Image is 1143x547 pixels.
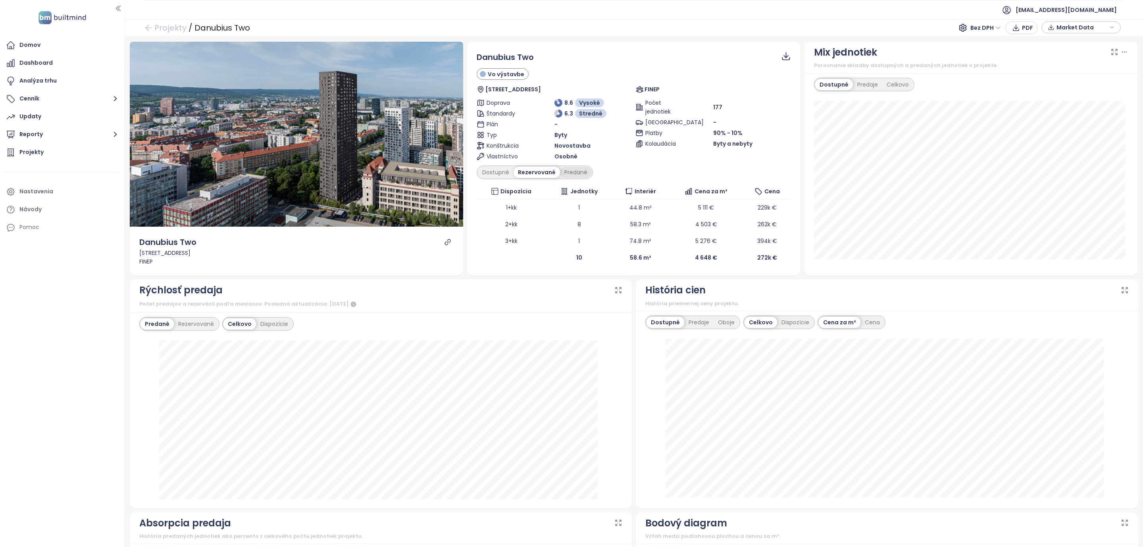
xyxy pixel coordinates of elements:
div: Predané [140,318,174,329]
span: 394k € [757,237,777,245]
div: Predaje [853,79,882,90]
span: Konštrukcia [487,141,525,150]
td: 2+kk [477,216,546,233]
td: 1 [546,233,612,249]
span: [STREET_ADDRESS] [485,85,541,94]
span: Market Data [1056,21,1108,33]
span: FINEP [645,85,660,94]
div: Cena [860,317,884,328]
span: Plán [487,120,525,129]
div: Rezervované [514,167,560,178]
span: arrow-left [144,24,152,32]
span: Doprava [487,98,525,107]
b: 58.6 m² [630,254,651,262]
div: Rýchlosť predaja [139,283,223,298]
span: Cena [764,187,780,196]
a: Updaty [4,109,120,125]
span: Počet jednotiek [645,98,684,116]
b: 272k € [757,254,777,262]
span: Danubius Two [477,52,534,63]
div: Dispozície [777,317,814,328]
div: Oboje [714,317,739,328]
td: 1 [546,199,612,216]
div: Domov [19,40,40,50]
div: Predané [560,167,592,178]
div: História predaných jednotiek ako percento z celkového počtu jednotiek projektu. [139,532,623,540]
span: Osobné [554,152,577,161]
a: arrow-left Projekty [144,21,187,35]
div: Updaty [19,112,41,121]
span: 229k € [758,204,777,212]
span: 90% - 10% [713,129,743,137]
div: Projekty [19,147,44,157]
button: Reporty [4,127,120,143]
span: 177 [713,103,722,112]
div: Mix jednotiek [814,45,877,60]
div: FINEP [139,257,454,266]
div: Pomoc [4,220,120,235]
span: 262k € [758,220,777,228]
span: 5 276 € [695,237,717,245]
div: Dispozície [256,318,292,329]
span: Byty a nebyty [713,139,752,148]
div: Cena za m² [819,317,860,328]
span: Vo výstavbe [488,70,524,79]
div: Návody [19,204,42,214]
div: Rezervované [174,318,218,329]
b: 10 [576,254,582,262]
div: Celkovo [223,318,256,329]
div: Celkovo [745,317,777,328]
td: 1+kk [477,199,546,216]
span: 5 111 € [698,204,714,212]
a: link [444,239,451,246]
span: Vlastníctvo [487,152,525,161]
span: Kolaudácia [645,139,684,148]
div: Analýza trhu [19,76,57,86]
td: 8 [546,216,612,233]
span: - [713,118,716,126]
span: Jednotky [570,187,598,196]
div: Pomoc [19,222,39,232]
a: Nastavenia [4,184,120,200]
td: 44.8 m² [612,199,669,216]
div: Absorpcia predaja [139,516,231,531]
a: Návody [4,202,120,218]
div: Porovnanie skladby dostupných a predaných jednotiek v projekte. [814,62,1128,69]
span: Vysoké [579,98,600,107]
div: [STREET_ADDRESS] [139,248,454,257]
b: 4 648 € [695,254,717,262]
button: Cenník [4,91,120,107]
div: História priemernej ceny projektu. [645,300,1129,308]
div: Bodový diagram [645,516,727,531]
span: PDF [1022,23,1033,32]
span: Novostavba [554,141,591,150]
span: [EMAIL_ADDRESS][DOMAIN_NAME] [1016,0,1117,19]
span: Dispozícia [500,187,531,196]
span: Stredné [579,109,602,118]
a: Projekty [4,144,120,160]
span: [GEOGRAPHIC_DATA] [645,118,684,127]
div: button [1046,21,1116,33]
a: Analýza trhu [4,73,120,89]
span: 6.3 [564,109,573,118]
div: Dostupné [478,167,514,178]
div: Nastavenia [19,187,53,196]
button: PDF [1006,21,1037,34]
div: Vzťah medzi podlahovou plochou a cenou za m². [645,532,1129,540]
div: Dashboard [19,58,53,68]
span: Byty [554,131,567,139]
div: Danubius Two [139,236,196,248]
span: 8.6 [564,98,573,107]
span: Typ [487,131,525,139]
img: logo [36,10,89,26]
td: 74.8 m² [612,233,669,249]
a: Domov [4,37,120,53]
span: Platby [645,129,684,137]
div: / [189,21,192,35]
span: Bez DPH [970,22,1001,34]
span: Interiér [635,187,656,196]
span: - [554,120,558,129]
div: Predaje [684,317,714,328]
div: Dostupné [815,79,853,90]
a: Dashboard [4,55,120,71]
